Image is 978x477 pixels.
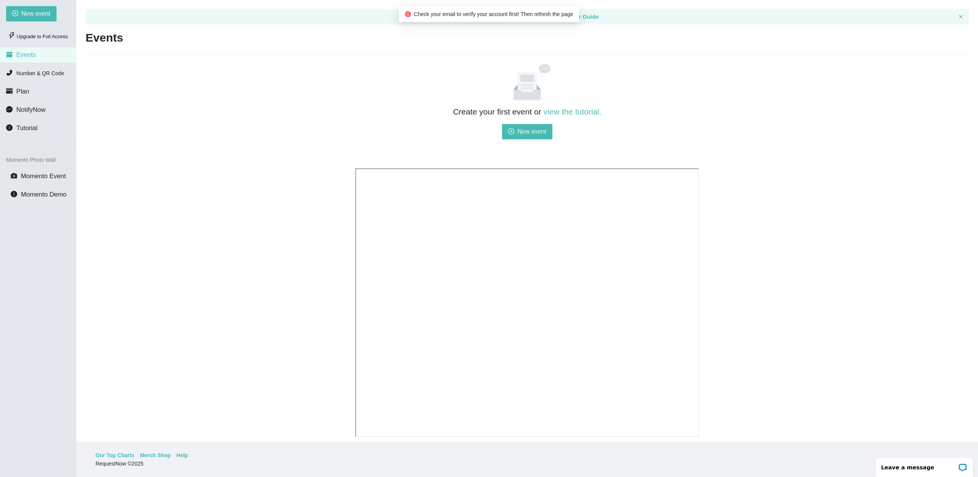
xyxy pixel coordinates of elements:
button: plus-circleNew event [502,124,552,139]
span: Plan [16,88,29,95]
h2: Create your first event or [355,105,699,118]
span: exclamation-circle [405,11,411,17]
span: thunderbolt [8,32,15,39]
a: Our Top Charts [96,451,134,459]
div: Upgrade to Full Access [6,29,70,44]
button: plus-circleNew event [6,6,57,21]
a: Merch Shop [140,451,171,459]
span: Number & QR Code [16,70,64,76]
span: credit-card [6,88,13,94]
a: view the tutorial. [544,107,602,116]
span: message [6,106,13,113]
span: info-circle [6,124,13,131]
iframe: LiveChat chat widget [871,453,978,477]
span: Momento Demo [21,191,66,198]
span: Check your email to verify your account first! Then refresh the page [414,11,573,17]
span: plus-circle [12,10,18,18]
span: Momento Event [21,172,66,180]
span: New event [517,127,546,136]
span: New event [21,9,50,18]
span: phone [6,69,13,76]
h2: Events [86,30,123,46]
span: info-circle [11,191,17,197]
a: Help [176,451,188,459]
button: close [959,15,963,19]
span: Tutorial [16,124,37,132]
span: Events [16,51,36,58]
div: RequestNow © 2025 [96,459,957,468]
span: NotifyNow [16,106,45,113]
span: calendar [6,51,13,58]
span: plus-circle [508,128,514,135]
span: camera [11,172,17,179]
